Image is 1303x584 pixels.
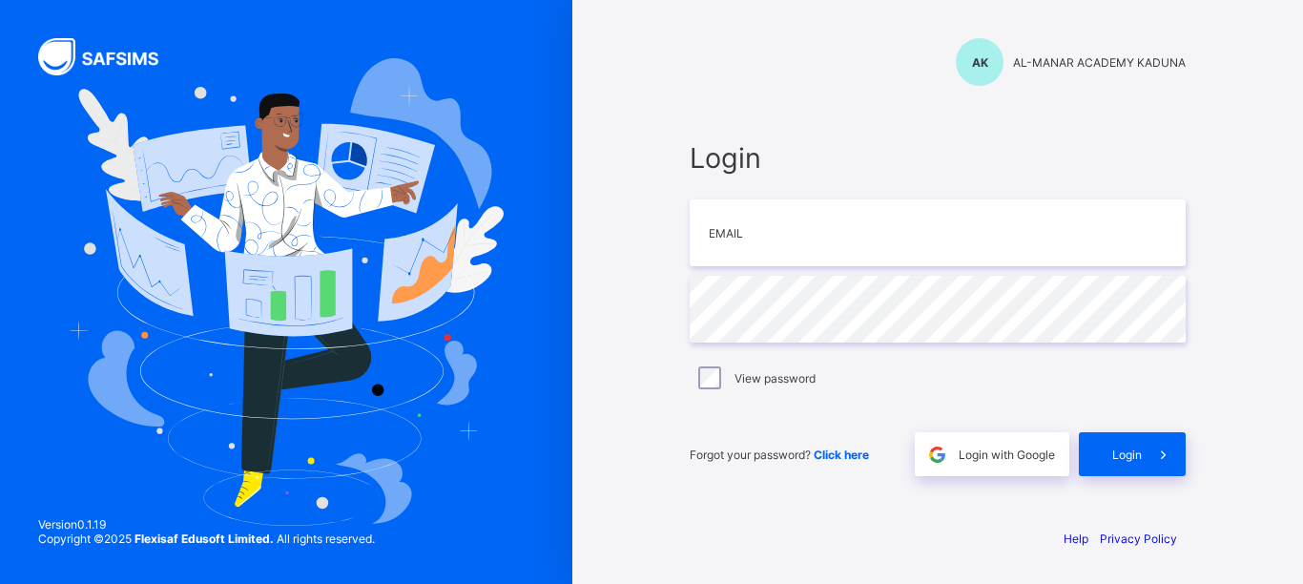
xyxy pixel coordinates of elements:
[38,38,181,75] img: SAFSIMS Logo
[814,448,869,462] a: Click here
[959,448,1055,462] span: Login with Google
[1064,532,1088,546] a: Help
[734,371,816,386] label: View password
[1112,448,1142,462] span: Login
[134,532,274,546] strong: Flexisaf Edusoft Limited.
[690,141,1186,175] span: Login
[1013,55,1186,70] span: AL-MANAR ACADEMY KADUNA
[38,532,375,546] span: Copyright © 2025 All rights reserved.
[972,55,988,70] span: AK
[690,448,869,462] span: Forgot your password?
[1100,532,1177,546] a: Privacy Policy
[38,517,375,532] span: Version 0.1.19
[926,444,948,466] img: google.396cfc9801f0270233282035f929180a.svg
[69,58,503,526] img: Hero Image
